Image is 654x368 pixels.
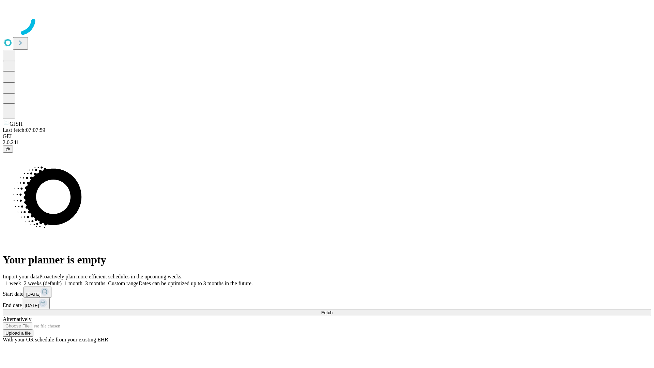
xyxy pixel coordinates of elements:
[3,133,651,139] div: GEI
[24,280,62,286] span: 2 weeks (default)
[3,287,651,298] div: Start date
[85,280,105,286] span: 3 months
[24,287,51,298] button: [DATE]
[3,127,45,133] span: Last fetch: 07:07:59
[26,292,41,297] span: [DATE]
[40,274,183,279] span: Proactively plan more efficient schedules in the upcoming weeks.
[3,329,33,337] button: Upload a file
[5,280,21,286] span: 1 week
[3,254,651,266] h1: Your planner is empty
[3,145,13,153] button: @
[3,139,651,145] div: 2.0.241
[139,280,253,286] span: Dates can be optimized up to 3 months in the future.
[3,298,651,309] div: End date
[5,147,10,152] span: @
[3,274,40,279] span: Import your data
[321,310,332,315] span: Fetch
[108,280,138,286] span: Custom range
[3,309,651,316] button: Fetch
[3,316,31,322] span: Alternatively
[22,298,50,309] button: [DATE]
[10,121,22,127] span: GJSH
[64,280,82,286] span: 1 month
[3,337,108,342] span: With your OR schedule from your existing EHR
[25,303,39,308] span: [DATE]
